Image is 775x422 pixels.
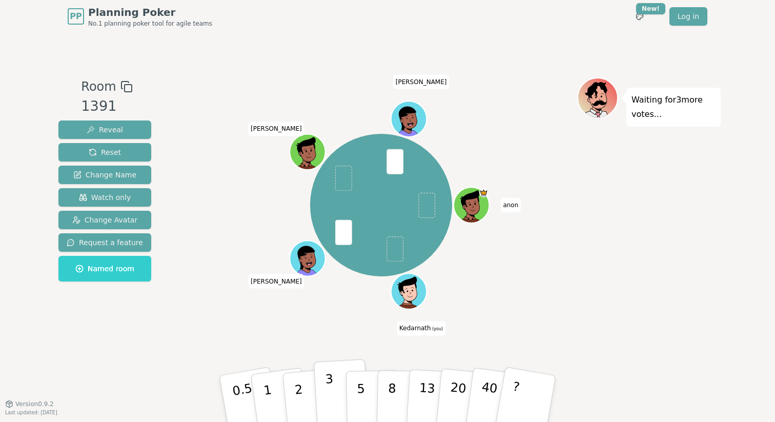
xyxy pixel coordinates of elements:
[89,147,121,157] span: Reset
[431,327,443,332] span: (you)
[88,5,212,19] span: Planning Poker
[636,3,665,14] div: New!
[88,19,212,28] span: No.1 planning poker tool for agile teams
[248,122,304,136] span: Click to change your name
[87,125,123,135] span: Reveal
[79,192,131,203] span: Watch only
[5,400,54,408] button: Version0.9.2
[58,166,151,184] button: Change Name
[393,75,450,89] span: Click to change your name
[75,264,134,274] span: Named room
[58,120,151,139] button: Reveal
[72,215,138,225] span: Change Avatar
[397,321,445,336] span: Click to change your name
[479,189,488,197] span: anon is the host
[392,275,425,308] button: Click to change your avatar
[58,143,151,162] button: Reset
[67,237,143,248] span: Request a feature
[630,7,649,26] button: New!
[81,77,116,96] span: Room
[631,93,716,122] p: Waiting for 3 more votes...
[70,10,81,23] span: PP
[248,274,304,289] span: Click to change your name
[58,211,151,229] button: Change Avatar
[500,198,521,212] span: Click to change your name
[68,5,212,28] a: PPPlanning PokerNo.1 planning poker tool for agile teams
[58,233,151,252] button: Request a feature
[58,188,151,207] button: Watch only
[73,170,136,180] span: Change Name
[5,410,57,415] span: Last updated: [DATE]
[669,7,707,26] a: Log in
[58,256,151,282] button: Named room
[81,96,132,117] div: 1391
[15,400,54,408] span: Version 0.9.2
